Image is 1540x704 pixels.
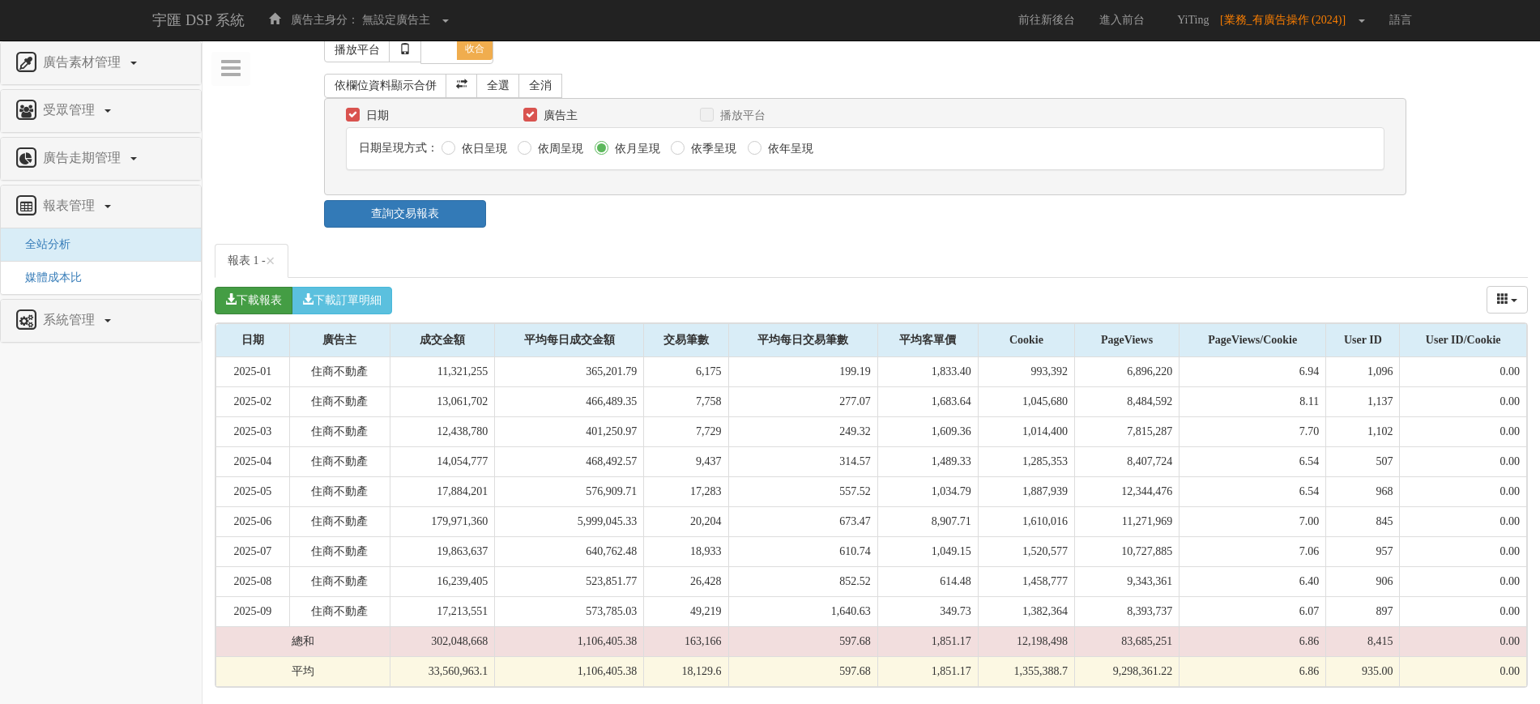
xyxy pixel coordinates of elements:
td: 6.86 [1180,657,1326,687]
td: 11,321,255 [390,357,495,387]
div: 日期 [216,324,289,356]
td: 249.32 [728,417,877,447]
td: 7.06 [1180,537,1326,567]
span: 廣告走期管理 [39,151,129,164]
td: 7.00 [1180,507,1326,537]
td: 314.57 [728,447,877,477]
td: 1,683.64 [877,387,978,417]
a: 受眾管理 [13,98,189,124]
span: × [266,251,275,271]
td: 住商不動產 [289,567,390,597]
td: 17,213,551 [390,597,495,627]
td: 610.74 [728,537,877,567]
label: 依月呈現 [611,141,660,157]
td: 0.00 [1400,537,1527,567]
td: 163,166 [644,627,728,657]
td: 277.07 [728,387,877,417]
label: 播放平台 [716,108,766,124]
td: 83,685,251 [1075,627,1180,657]
td: 17,283 [644,477,728,507]
td: 10,727,885 [1075,537,1180,567]
td: 1,045,680 [978,387,1074,417]
td: 2025-09 [216,597,290,627]
td: 557.52 [728,477,877,507]
td: 17,884,201 [390,477,495,507]
td: 0.00 [1400,357,1527,387]
td: 466,489.35 [495,387,644,417]
td: 302,048,668 [390,627,495,657]
td: 18,933 [644,537,728,567]
td: 9,298,361.22 [1075,657,1180,687]
td: 49,219 [644,597,728,627]
span: 無設定廣告主 [362,14,430,26]
td: 2025-04 [216,447,290,477]
td: 1,014,400 [978,417,1074,447]
td: 2025-06 [216,507,290,537]
td: 平均 [216,657,390,687]
span: 日期呈現方式： [359,142,438,154]
td: 6.94 [1180,357,1326,387]
td: 993,392 [978,357,1074,387]
label: 依季呈現 [687,141,736,157]
td: 住商不動產 [289,387,390,417]
td: 14,054,777 [390,447,495,477]
td: 1,049.15 [877,537,978,567]
td: 179,971,360 [390,507,495,537]
a: 全站分析 [13,238,70,250]
span: YiTing [1169,14,1217,26]
a: 系統管理 [13,308,189,334]
a: 報表 1 - [215,244,288,278]
td: 7,758 [644,387,728,417]
div: 成交金額 [390,324,494,356]
td: 507 [1326,447,1400,477]
td: 6.54 [1180,477,1326,507]
td: 7,815,287 [1075,417,1180,447]
td: 597.68 [728,627,877,657]
td: 住商不動產 [289,507,390,537]
td: 906 [1326,567,1400,597]
td: 852.52 [728,567,877,597]
td: 7,729 [644,417,728,447]
td: 6.54 [1180,447,1326,477]
td: 199.19 [728,357,877,387]
td: 18,129.6 [644,657,728,687]
span: 廣告素材管理 [39,55,129,69]
td: 住商不動產 [289,537,390,567]
td: 9,437 [644,447,728,477]
td: 8,907.71 [877,507,978,537]
a: 查詢交易報表 [324,200,486,228]
div: PageViews/Cookie [1180,324,1325,356]
td: 0.00 [1400,417,1527,447]
td: 住商不動產 [289,417,390,447]
td: 8,484,592 [1075,387,1180,417]
td: 0.00 [1400,387,1527,417]
td: 1,106,405.38 [495,627,644,657]
td: 8.11 [1180,387,1326,417]
td: 11,271,969 [1075,507,1180,537]
td: 9,343,361 [1075,567,1180,597]
button: columns [1487,286,1529,314]
td: 968 [1326,477,1400,507]
td: 住商不動產 [289,357,390,387]
label: 依年呈現 [764,141,813,157]
div: 平均每日成交金額 [495,324,643,356]
td: 468,492.57 [495,447,644,477]
td: 7.70 [1180,417,1326,447]
span: 報表管理 [39,198,103,212]
td: 住商不動產 [289,447,390,477]
span: 廣告主身分： [291,14,359,26]
label: 廣告主 [540,108,578,124]
td: 13,061,702 [390,387,495,417]
td: 0.00 [1400,567,1527,597]
td: 1,851.17 [877,627,978,657]
td: 1,102 [1326,417,1400,447]
td: 1,355,388.7 [978,657,1074,687]
td: 6,175 [644,357,728,387]
td: 1,610,016 [978,507,1074,537]
label: 依周呈現 [534,141,583,157]
td: 640,762.48 [495,537,644,567]
td: 6,896,220 [1075,357,1180,387]
td: 2025-08 [216,567,290,597]
div: 交易筆數 [644,324,727,356]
